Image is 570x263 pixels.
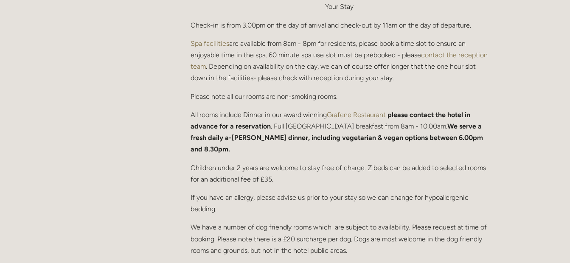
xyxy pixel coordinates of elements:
[191,20,488,31] p: Check-in is from 3.00pm on the day of arrival and check-out by 11am on the day of departure.
[191,122,485,153] strong: We serve a fresh daily a-[PERSON_NAME] dinner, including vegetarian & vegan options between 6.00p...
[191,38,488,84] p: are available from 8am - 8pm for residents, please book a time slot to ensure an enjoyable time i...
[327,111,386,119] a: Grafene Restaurant
[191,91,488,102] p: Please note all our rooms are non-smoking rooms.
[191,39,229,48] a: Spa facilities
[191,162,488,185] p: Children under 2 years are welcome to stay free of charge. Z beds can be added to selected rooms ...
[191,1,488,12] p: Your Stay
[191,192,488,215] p: If you have an allergy, please advise us prior to your stay so we can change for hypoallergenic b...
[191,109,488,155] p: All rooms include Dinner in our award winning . Full [GEOGRAPHIC_DATA] breakfast from 8am - 10.00am.
[191,221,488,256] p: We have a number of dog friendly rooms which are subject to availability. Please request at time ...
